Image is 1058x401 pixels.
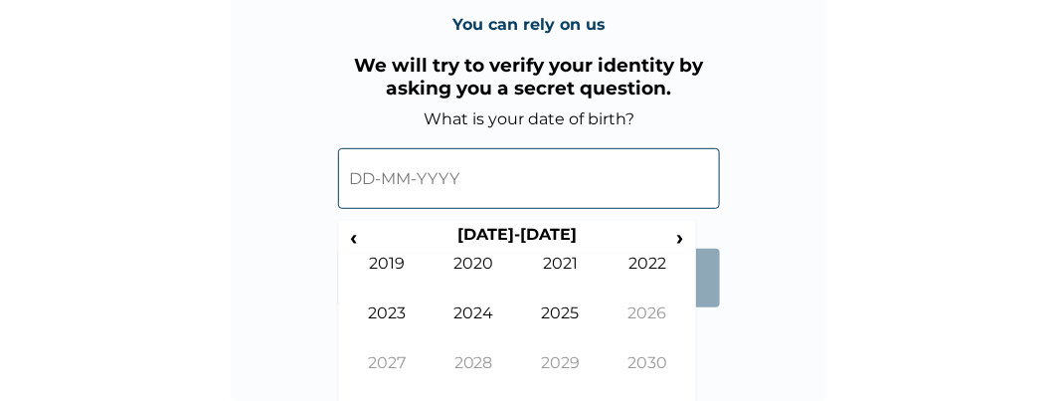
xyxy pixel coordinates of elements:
input: DD-MM-YYYY [338,148,720,209]
td: 2020 [431,254,518,303]
span: › [670,225,692,250]
td: 2019 [343,254,431,303]
label: What is your date of birth? [424,109,634,128]
td: 2024 [431,303,518,353]
h4: You can rely on us [452,15,606,34]
th: [DATE]-[DATE] [364,225,669,253]
td: 2025 [517,303,605,353]
span: ‹ [343,225,364,250]
td: 2021 [517,254,605,303]
td: 2026 [605,303,692,353]
td: 2022 [605,254,692,303]
td: 2023 [343,303,431,353]
h3: We will try to verify your identity by asking you a secret question. [338,54,720,100]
